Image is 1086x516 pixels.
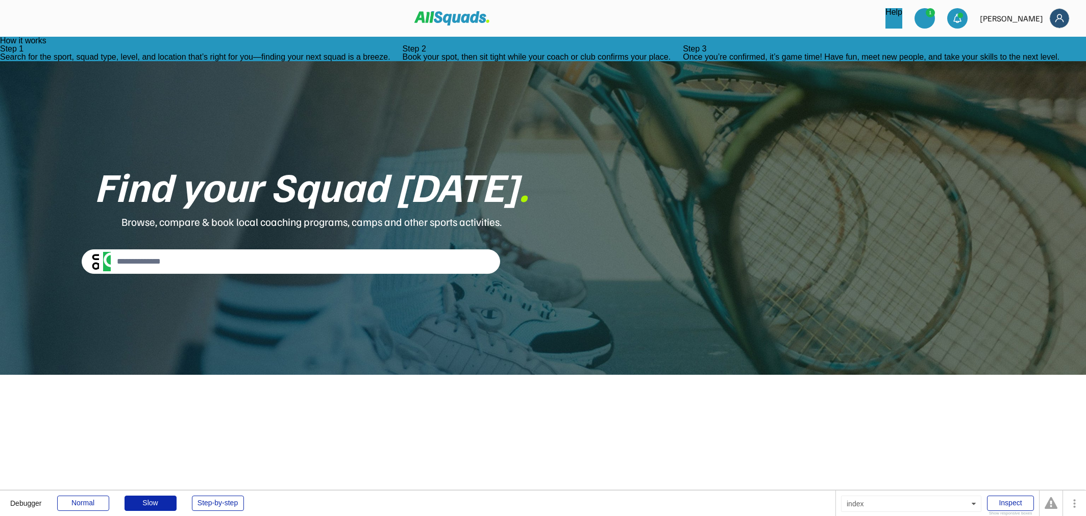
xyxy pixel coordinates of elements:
[10,491,42,507] div: Debugger
[192,496,244,511] div: Step-by-step
[980,12,1043,24] div: [PERSON_NAME]
[683,45,1059,53] div: Step 3
[683,53,1059,61] div: Once you’re confirmed, it’s game time! Have fun, meet new people, and take your skills to the nex...
[103,252,122,271] img: Icon%20%2838%29.svg
[952,13,962,23] img: bell-03%20%281%29.svg
[987,496,1034,511] div: Inspect
[121,215,502,228] div: Browse, compare & book local coaching programs, camps and other sports activities.
[841,496,981,512] div: index
[125,496,177,511] div: Slow
[403,53,671,61] div: Book your spot, then sit tight while your coach or club confirms your place.
[57,496,109,511] div: Normal
[519,160,529,211] font: .
[90,252,111,271] img: settings-03.svg
[94,162,529,209] div: Find your Squad [DATE]
[1050,9,1069,28] img: Frame%2018.svg
[987,511,1034,515] div: Show responsive boxes
[403,45,671,53] div: Step 2
[926,9,934,16] div: 1
[885,8,902,29] a: Help
[414,11,489,25] img: Squad%20Logo.svg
